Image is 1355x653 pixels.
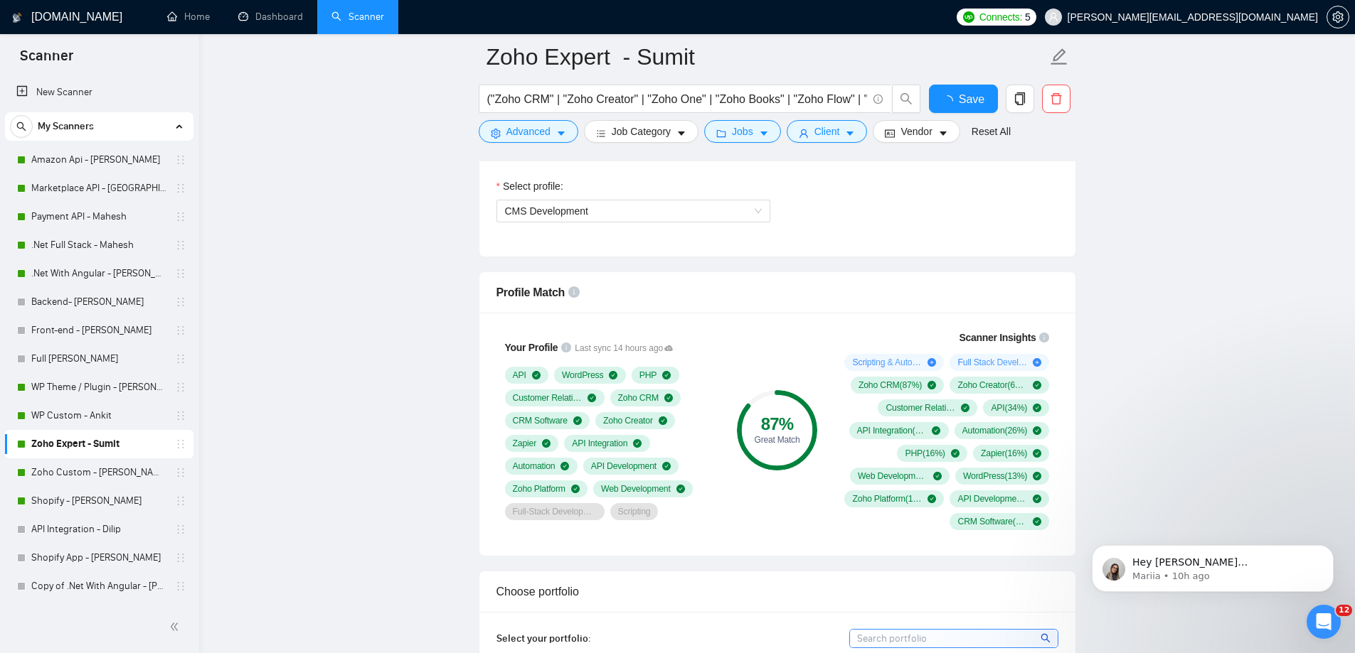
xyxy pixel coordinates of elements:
[676,128,686,139] span: caret-down
[852,493,922,504] span: Zoho Platform ( 13 %)
[737,416,817,433] div: 87 %
[1043,92,1070,105] span: delete
[175,183,186,194] span: holder
[1033,472,1041,480] span: check-circle
[662,462,671,470] span: check-circle
[513,460,556,472] span: Automation
[892,85,920,113] button: search
[560,462,569,470] span: check-circle
[571,485,580,493] span: check-circle
[900,124,932,139] span: Vendor
[962,425,1028,436] span: Automation ( 26 %)
[618,506,651,517] span: Scripting
[31,458,166,487] a: Zoho Custom - [PERSON_NAME]
[1033,426,1041,435] span: check-circle
[496,632,591,644] span: Select your portfolio:
[932,426,940,435] span: check-circle
[942,95,959,107] span: loading
[31,401,166,430] a: WP Custom - Ankit
[31,430,166,458] a: Zoho Expert - Sumit
[62,41,241,264] span: Hey [PERSON_NAME][EMAIL_ADDRESS][DOMAIN_NAME], Looks like your Upwork agency Viztech Soft Solutio...
[175,268,186,279] span: holder
[938,128,948,139] span: caret-down
[1033,404,1041,412] span: check-circle
[893,92,920,105] span: search
[9,45,85,75] span: Scanner
[1070,515,1355,615] iframe: Intercom notifications message
[12,6,22,29] img: logo
[31,288,166,316] a: Backend- [PERSON_NAME]
[175,296,186,308] span: holder
[588,394,596,402] span: check-circle
[496,286,565,298] span: Profile Match
[1033,358,1041,367] span: plus-circle
[31,203,166,231] a: Payment API - Mahesh
[933,472,942,480] span: check-circle
[31,515,166,544] a: API Integration - Dilip
[16,78,182,107] a: New Scanner
[31,572,166,600] a: Copy of .Net With Angular - [PERSON_NAME]
[885,128,895,139] span: idcard
[479,120,578,143] button: settingAdvancedcaret-down
[981,448,1027,459] span: Zapier ( 16 %)
[31,146,166,174] a: Amazon Api - [PERSON_NAME]
[175,524,186,535] span: holder
[513,438,537,449] span: Zapier
[175,410,186,421] span: holder
[175,353,186,365] span: holder
[609,371,617,379] span: check-circle
[737,436,817,444] div: Great Match
[175,211,186,222] span: holder
[618,392,659,404] span: Zoho CRM
[542,439,551,448] span: check-circle
[957,516,1027,527] span: CRM Software ( 11 %)
[506,124,551,139] span: Advanced
[639,369,657,381] span: PHP
[873,95,883,104] span: info-circle
[175,495,186,507] span: holder
[799,128,809,139] span: user
[886,402,955,414] span: Customer Relationship Management ( 55 %)
[331,11,384,23] a: searchScanner
[704,120,781,143] button: folderJobscaret-down
[167,11,210,23] a: homeHome
[961,404,969,412] span: check-circle
[175,552,186,563] span: holder
[487,90,867,108] input: Search Freelance Jobs...
[496,571,1058,612] div: Choose portfolio
[568,286,580,298] span: info-circle
[31,487,166,515] a: Shopify - [PERSON_NAME]
[11,122,32,131] span: search
[1042,85,1070,113] button: delete
[561,342,571,352] span: info-circle
[857,425,927,436] span: API Integration ( 26 %)
[859,379,922,391] span: Zoho CRM ( 87 %)
[873,120,960,143] button: idcardVendorcaret-down
[850,630,1058,647] input: Search portfolio
[1336,605,1352,616] span: 12
[603,415,653,426] span: Zoho Creator
[1006,92,1033,105] span: copy
[1006,85,1034,113] button: copy
[169,620,184,634] span: double-left
[505,205,589,217] span: CMS Development
[612,124,671,139] span: Job Category
[575,342,673,355] span: Last sync 14 hours ago
[928,381,936,389] span: check-circle
[959,333,1036,342] span: Scanner Insights
[31,544,166,572] a: Shopify App - [PERSON_NAME]
[858,470,928,482] span: Web Development ( 13 %)
[175,239,186,251] span: holder
[175,438,186,450] span: holder
[1041,630,1053,646] span: search
[1033,495,1041,503] span: check-circle
[5,78,193,107] li: New Scanner
[562,369,604,381] span: WordPress
[513,369,526,381] span: API
[1050,48,1068,66] span: edit
[928,358,936,367] span: plus-circle
[1033,381,1041,389] span: check-circle
[513,415,568,426] span: CRM Software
